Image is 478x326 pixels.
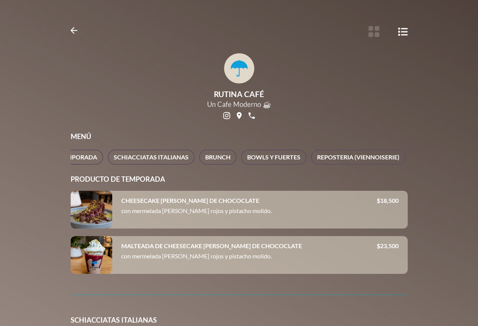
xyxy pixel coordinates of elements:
p: $ 23,500 [377,242,399,249]
p: Un Cafe Moderno ☕ [207,100,271,109]
span: REPOSTERIA (VIENNOISERIE) [317,152,399,162]
span: SCHIACCIATAS ITALIANAS [114,152,189,162]
span: PRODUCTO DE TEMPORADA [15,152,97,162]
h4: MALTEADA DE CHEESECAKE [PERSON_NAME] DE CHOCOCLATE [121,242,302,249]
h1: RUTINA CAFÉ [207,90,271,99]
button: BOWLS Y FUERTES [241,150,306,165]
a: social-link-INSTAGRAM [221,110,232,121]
h3: SCHIACCIATAS ITALIANAS [71,316,408,324]
button: Botón de vista de cuadrícula [367,24,381,39]
h3: PRODUCTO DE TEMPORADA [71,175,408,183]
p: $ 18,500 [377,197,399,204]
button: Botón de vista de lista [397,24,409,39]
button: Back to Profile [68,24,80,37]
span: BRUNCH [205,152,230,162]
p: con mermelada [PERSON_NAME] rojos y pistacho molido. [121,207,377,217]
h2: MENÚ [71,132,408,141]
p: con mermelada [PERSON_NAME] rojos y pistacho molido. [121,252,377,263]
button: REPOSTERIA (VIENNOISERIE) [311,150,405,165]
button: BRUNCH [199,150,237,165]
a: social-link-PHONE [246,110,257,121]
a: social-link-GOOGLE_LOCATION [234,110,244,121]
span: BOWLS Y FUERTES [247,152,300,162]
button: SCHIACCIATAS ITALIANAS [108,150,195,165]
h4: CHEESECAKE [PERSON_NAME] DE CHOCOCLATE [121,197,259,204]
